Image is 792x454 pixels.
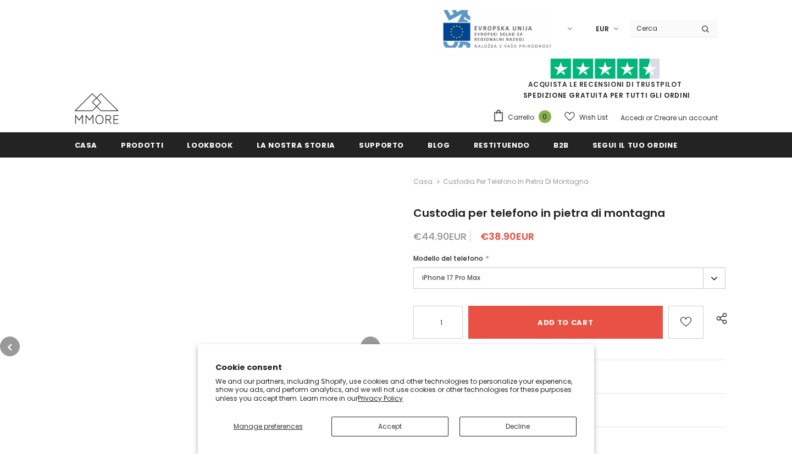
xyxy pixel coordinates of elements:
[539,110,551,123] span: 0
[358,394,403,403] a: Privacy Policy
[413,205,665,221] span: Custodia per telefono in pietra di montagna
[459,417,577,436] button: Decline
[257,140,335,150] span: La nostra storia
[359,140,404,150] span: supporto
[428,140,450,150] span: Blog
[413,267,726,289] label: iPhone 17 Pro Max
[442,9,552,49] img: Javni Razpis
[468,306,663,339] input: Add to cart
[553,140,569,150] span: B2B
[215,362,577,373] h2: Cookie consent
[234,422,303,431] span: Manage preferences
[550,58,660,80] img: Fidati di Pilot Stars
[592,140,677,150] span: Segui il tuo ordine
[442,24,552,33] a: Javni Razpis
[75,93,119,124] img: Casi MMORE
[492,63,718,100] span: SPEDIZIONE GRATUITA PER TUTTI GLI ORDINI
[630,20,693,36] input: Search Site
[215,377,577,403] p: We and our partners, including Shopify, use cookies and other technologies to personalize your ex...
[621,113,644,122] a: Accedi
[480,229,534,243] span: €38.90EUR
[579,112,608,123] span: Wish List
[75,132,98,157] a: Casa
[508,112,534,123] span: Carrello
[257,132,335,157] a: La nostra storia
[443,175,589,188] span: Custodia per telefono in pietra di montagna
[553,132,569,157] a: B2B
[528,80,682,89] a: Acquista le recensioni di TrustPilot
[428,132,450,157] a: Blog
[413,229,467,243] span: €44.90EUR
[121,132,163,157] a: Prodotti
[564,108,608,127] a: Wish List
[413,175,433,188] a: Casa
[646,113,652,122] span: or
[474,132,530,157] a: Restituendo
[492,109,557,126] a: Carrello 0
[359,132,404,157] a: supporto
[215,417,320,436] button: Manage preferences
[592,132,677,157] a: Segui il tuo ordine
[187,140,232,150] span: Lookbook
[187,132,232,157] a: Lookbook
[75,140,98,150] span: Casa
[596,24,609,35] span: EUR
[331,417,448,436] button: Accept
[121,140,163,150] span: Prodotti
[474,140,530,150] span: Restituendo
[413,254,483,263] span: Modello del telefono
[654,113,718,122] a: Creare un account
